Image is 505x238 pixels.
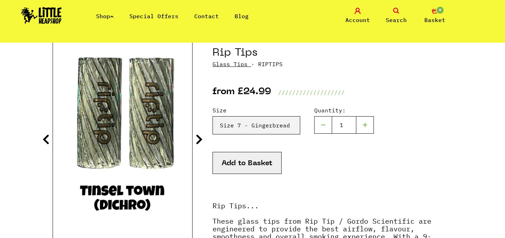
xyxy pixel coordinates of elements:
input: 1 [332,116,356,134]
span: Search [386,16,407,24]
a: Contact [194,13,219,20]
p: from £24.99 [213,88,271,97]
button: Add to Basket [213,152,282,174]
span: Account [345,16,370,24]
a: Special Offers [129,13,179,20]
a: Glass Tips [213,61,248,68]
a: Shop [96,13,114,20]
span: Basket [424,16,445,24]
a: 0 Basket [417,8,452,24]
p: · RIPTIPS [213,60,452,68]
span: 0 [436,6,444,14]
label: Size [213,106,300,114]
p: /////////////////// [278,88,345,97]
img: Little Head Shop Logo [21,7,62,24]
h1: Rip Tips [213,47,452,60]
a: Search [379,8,414,24]
a: Blog [235,13,249,20]
label: Quantity: [314,106,374,114]
img: Rip Tips image 13 [53,47,192,220]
